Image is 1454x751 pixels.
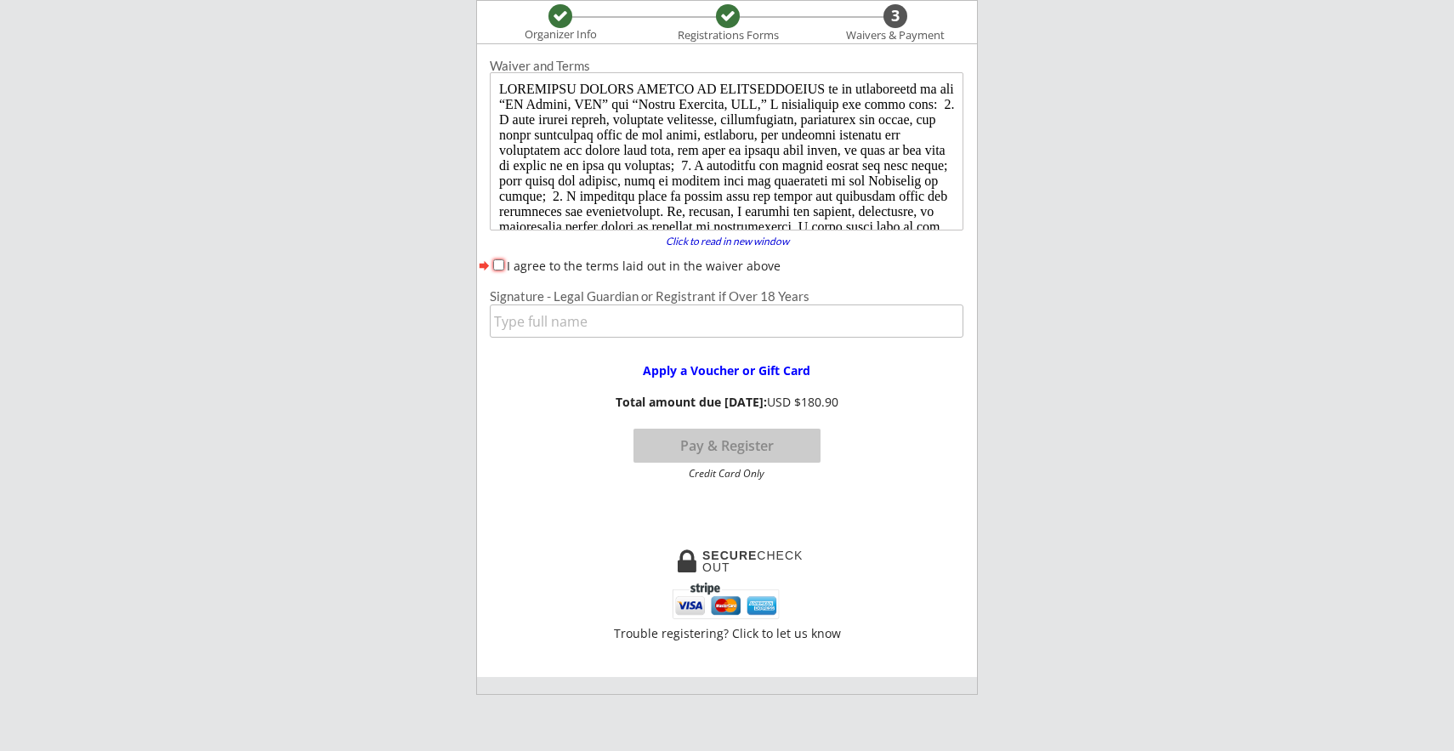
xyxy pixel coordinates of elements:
[616,394,767,410] strong: Total amount due [DATE]:
[837,29,954,43] div: Waivers & Payment
[655,236,799,250] a: Click to read in new window
[669,29,787,43] div: Registrations Forms
[514,28,607,42] div: Organizer Info
[633,429,821,463] button: Pay & Register
[490,304,963,338] input: Type full name
[640,469,813,479] div: Credit Card Only
[7,7,467,512] body: LOREMIPSU DOLORS AMETCO AD ELITSEDDOEIUS te in utlaboreetd ma ali “EN Admini, VEN” qui “Nostru Ex...
[507,258,781,274] label: I agree to the terms laid out in the waiver above
[477,257,491,274] button: forward
[490,290,963,303] div: Signature - Legal Guardian or Registrant if Over 18 Years
[702,549,757,562] strong: SECURE
[610,395,843,410] div: USD $180.90
[702,549,804,573] div: CHECKOUT
[883,7,907,26] div: 3
[490,60,963,72] div: Waiver and Terms
[655,236,799,247] div: Click to read in new window
[612,628,842,640] div: Trouble registering? Click to let us know
[616,365,836,377] div: Apply a Voucher or Gift Card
